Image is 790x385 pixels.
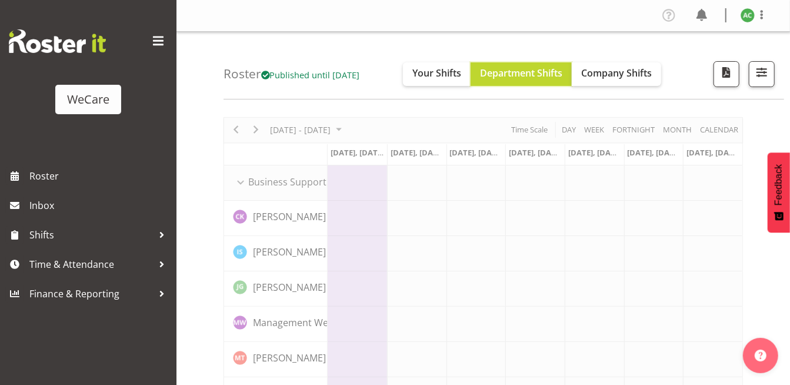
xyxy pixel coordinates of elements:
[749,61,775,87] button: Filter Shifts
[29,226,153,244] span: Shifts
[741,8,755,22] img: andrew-casburn10457.jpg
[403,62,471,86] button: Your Shifts
[9,29,106,53] img: Rosterit website logo
[29,197,171,214] span: Inbox
[774,164,784,205] span: Feedback
[581,67,652,79] span: Company Shifts
[572,62,661,86] button: Company Shifts
[714,61,739,87] button: Download a PDF of the roster according to the set date range.
[480,67,562,79] span: Department Shifts
[412,67,461,79] span: Your Shifts
[29,167,171,185] span: Roster
[768,152,790,233] button: Feedback - Show survey
[224,67,360,81] h4: Roster
[755,350,766,361] img: help-xxl-2.png
[67,91,109,108] div: WeCare
[29,255,153,273] span: Time & Attendance
[29,285,153,303] span: Finance & Reporting
[261,69,360,81] span: Published until [DATE]
[471,62,572,86] button: Department Shifts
